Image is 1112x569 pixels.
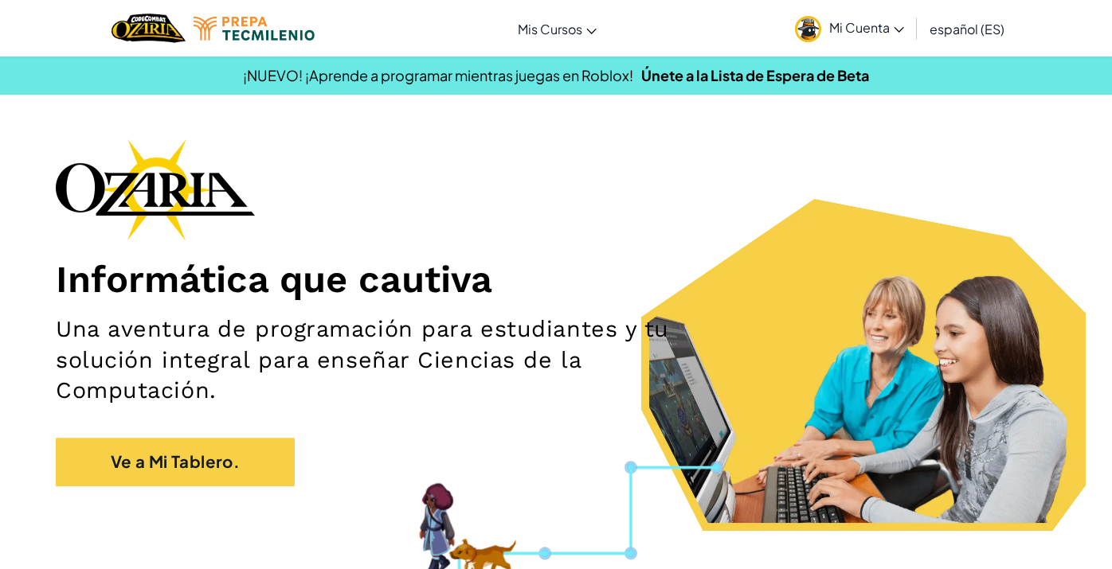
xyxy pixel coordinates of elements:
[787,3,912,53] a: Mi Cuenta
[510,7,605,50] a: Mis Cursos
[56,256,1056,302] h1: Informática que cautiva
[112,12,186,45] img: Home
[922,7,1012,50] a: español (ES)
[112,12,186,45] a: Ozaria by CodeCombat logo
[194,17,315,41] img: Tecmilenio logo
[930,21,1004,37] span: español (ES)
[56,314,726,406] h2: Una aventura de programación para estudiantes y tu solución integral para enseñar Ciencias de la ...
[795,16,821,42] img: avatar
[56,438,295,486] a: Ve a Mi Tablero.
[829,19,904,36] span: Mi Cuenta
[243,66,633,84] span: ¡NUEVO! ¡Aprende a programar mientras juegas en Roblox!
[56,138,255,240] img: Ozaria branding logo
[641,66,869,84] a: Únete a la Lista de Espera de Beta
[518,21,582,37] span: Mis Cursos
